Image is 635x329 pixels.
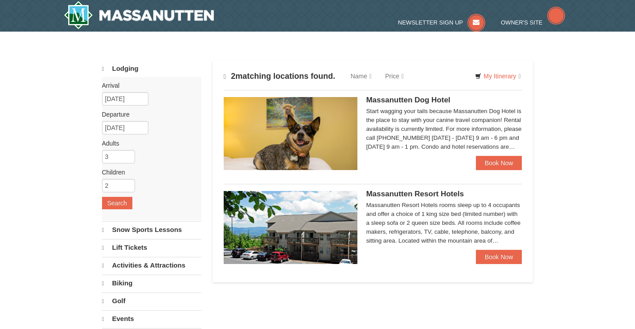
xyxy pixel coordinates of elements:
[501,19,565,26] a: Owner's Site
[64,1,214,29] a: Massanutten Resort
[501,19,543,26] span: Owner's Site
[476,156,522,170] a: Book Now
[102,168,195,177] label: Children
[102,257,201,274] a: Activities & Attractions
[102,81,195,90] label: Arrival
[102,197,132,209] button: Search
[224,97,357,170] img: 27428181-5-81c892a3.jpg
[398,19,463,26] span: Newsletter Sign Up
[102,310,201,327] a: Events
[102,139,195,148] label: Adults
[378,67,410,85] a: Price
[366,190,464,198] span: Massanutten Resort Hotels
[102,239,201,256] a: Lift Tickets
[102,110,195,119] label: Departure
[102,61,201,77] a: Lodging
[366,96,451,104] span: Massanutten Dog Hotel
[469,69,526,83] a: My Itinerary
[102,221,201,238] a: Snow Sports Lessons
[366,201,522,245] div: Massanutten Resort Hotels rooms sleep up to 4 occupants and offer a choice of 1 king size bed (li...
[344,67,378,85] a: Name
[102,275,201,292] a: Biking
[64,1,214,29] img: Massanutten Resort Logo
[224,191,357,264] img: 19219026-1-e3b4ac8e.jpg
[102,292,201,309] a: Golf
[398,19,485,26] a: Newsletter Sign Up
[476,250,522,264] a: Book Now
[366,107,522,151] div: Start wagging your tails because Massanutten Dog Hotel is the place to stay with your canine trav...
